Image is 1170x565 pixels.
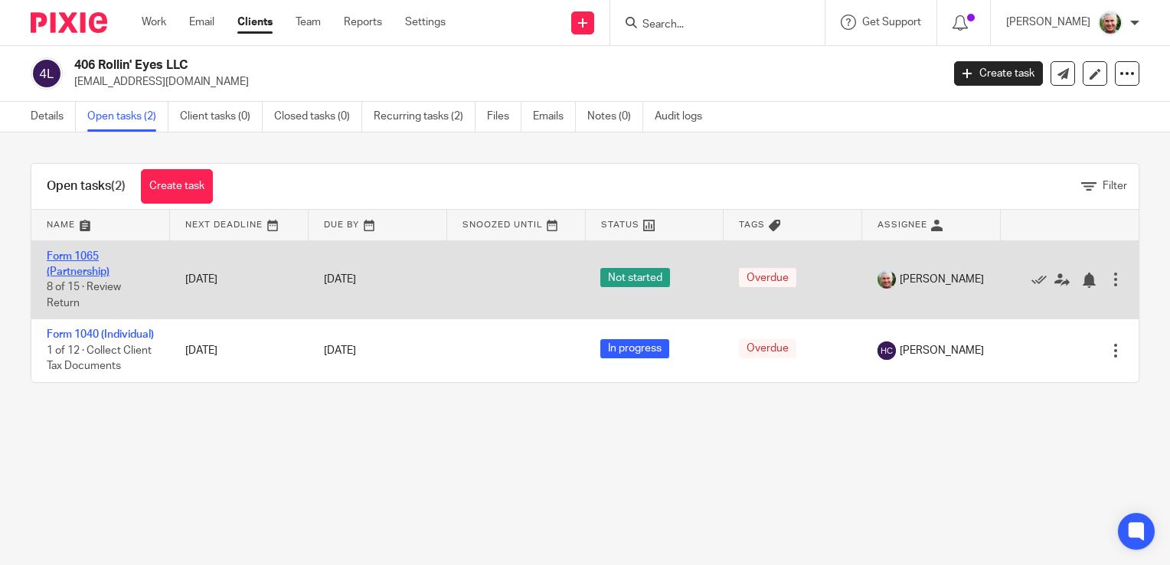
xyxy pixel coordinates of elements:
img: Pixie [31,12,107,33]
td: [DATE] [170,240,309,319]
span: (2) [111,180,126,192]
span: Get Support [862,17,921,28]
img: kim_profile.jpg [1098,11,1123,35]
a: Form 1040 (Individual) [47,329,154,340]
a: Details [31,102,76,132]
a: Email [189,15,214,30]
span: Snoozed Until [462,220,543,229]
span: [DATE] [324,345,356,356]
td: [DATE] [170,319,309,382]
a: Open tasks (2) [87,102,168,132]
span: Status [601,220,639,229]
span: Overdue [739,339,796,358]
span: In progress [600,339,669,358]
a: Team [296,15,321,30]
img: kim_profile.jpg [877,270,896,289]
a: Settings [405,15,446,30]
a: Closed tasks (0) [274,102,362,132]
a: Reports [344,15,382,30]
h1: Open tasks [47,178,126,194]
a: Client tasks (0) [180,102,263,132]
span: Overdue [739,268,796,287]
a: Create task [954,61,1043,86]
span: 1 of 12 · Collect Client Tax Documents [47,345,152,372]
a: Form 1065 (Partnership) [47,251,109,277]
span: [DATE] [324,274,356,285]
img: svg%3E [877,341,896,360]
span: [PERSON_NAME] [900,343,984,358]
input: Search [641,18,779,32]
p: [EMAIL_ADDRESS][DOMAIN_NAME] [74,74,931,90]
span: Filter [1103,181,1127,191]
span: [PERSON_NAME] [900,272,984,287]
a: Notes (0) [587,102,643,132]
a: Work [142,15,166,30]
a: Create task [141,169,213,204]
a: Audit logs [655,102,714,132]
span: 8 of 15 · Review Return [47,282,121,309]
a: Clients [237,15,273,30]
a: Emails [533,102,576,132]
a: Recurring tasks (2) [374,102,476,132]
span: Tags [739,220,765,229]
h2: 406 Rollin' Eyes LLC [74,57,760,73]
p: [PERSON_NAME] [1006,15,1090,30]
a: Files [487,102,521,132]
span: Not started [600,268,670,287]
img: svg%3E [31,57,63,90]
a: Mark as done [1031,272,1054,287]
